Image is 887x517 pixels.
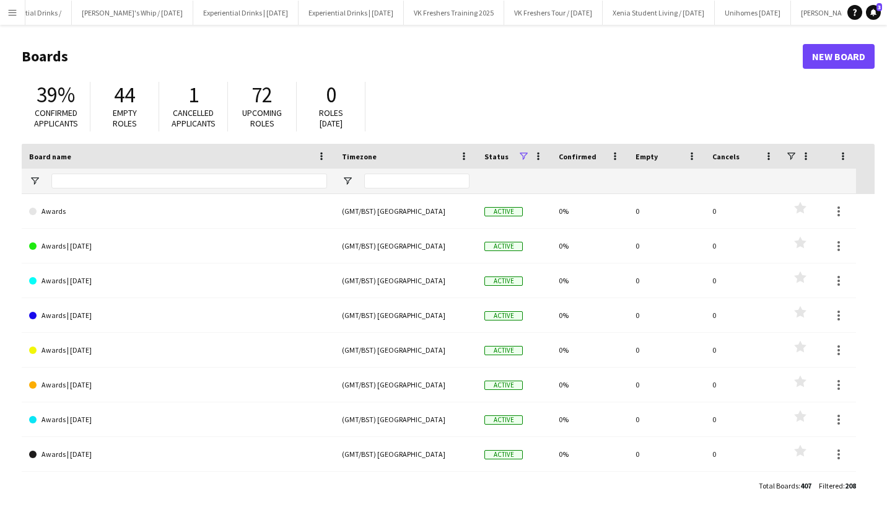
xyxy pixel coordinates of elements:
[22,47,803,66] h1: Boards
[628,437,705,471] div: 0
[551,368,628,402] div: 0%
[636,152,658,161] span: Empty
[29,229,327,263] a: Awards | [DATE]
[188,81,199,108] span: 1
[484,415,523,425] span: Active
[29,175,40,187] button: Open Filter Menu
[628,298,705,332] div: 0
[705,229,782,263] div: 0
[628,229,705,263] div: 0
[29,368,327,402] a: Awards | [DATE]
[715,1,791,25] button: Unihomes [DATE]
[705,402,782,436] div: 0
[29,194,327,229] a: Awards
[29,263,327,298] a: Awards | [DATE]
[845,481,856,490] span: 208
[705,368,782,402] div: 0
[819,474,856,498] div: :
[484,346,523,355] span: Active
[34,107,78,129] span: Confirmed applicants
[484,381,523,390] span: Active
[334,194,477,228] div: (GMT/BST) [GEOGRAPHIC_DATA]
[705,263,782,298] div: 0
[705,437,782,471] div: 0
[705,333,782,367] div: 0
[29,402,327,437] a: Awards | [DATE]
[342,175,353,187] button: Open Filter Menu
[484,311,523,320] span: Active
[334,229,477,263] div: (GMT/BST) [GEOGRAPHIC_DATA]
[484,242,523,251] span: Active
[876,3,882,11] span: 3
[803,44,875,69] a: New Board
[759,481,798,490] span: Total Boards
[628,333,705,367] div: 0
[29,152,71,161] span: Board name
[29,298,327,333] a: Awards | [DATE]
[551,298,628,332] div: 0%
[29,437,327,472] a: Awards | [DATE]
[819,481,843,490] span: Filtered
[334,402,477,436] div: (GMT/BST) [GEOGRAPHIC_DATA]
[705,472,782,506] div: 0
[551,402,628,436] div: 0%
[551,437,628,471] div: 0%
[342,152,377,161] span: Timezone
[29,472,327,506] a: Awards | [DATE]
[484,207,523,216] span: Active
[299,1,404,25] button: Experiential Drinks | [DATE]
[628,263,705,298] div: 0
[172,107,216,129] span: Cancelled applicants
[251,81,273,108] span: 72
[334,437,477,471] div: (GMT/BST) [GEOGRAPHIC_DATA]
[551,333,628,367] div: 0%
[114,81,135,108] span: 44
[334,472,477,506] div: (GMT/BST) [GEOGRAPHIC_DATA]
[334,333,477,367] div: (GMT/BST) [GEOGRAPHIC_DATA]
[705,194,782,228] div: 0
[326,81,336,108] span: 0
[193,1,299,25] button: Experiential Drinks | [DATE]
[484,276,523,286] span: Active
[334,298,477,332] div: (GMT/BST) [GEOGRAPHIC_DATA]
[484,152,509,161] span: Status
[603,1,715,25] button: Xenia Student Living / [DATE]
[866,5,881,20] a: 3
[37,81,75,108] span: 39%
[628,472,705,506] div: 0
[712,152,740,161] span: Cancels
[551,194,628,228] div: 0%
[504,1,603,25] button: VK Freshers Tour / [DATE]
[559,152,596,161] span: Confirmed
[800,481,811,490] span: 407
[72,1,193,25] button: [PERSON_NAME]'s Whip / [DATE]
[334,263,477,298] div: (GMT/BST) [GEOGRAPHIC_DATA]
[628,402,705,436] div: 0
[628,194,705,228] div: 0
[242,107,282,129] span: Upcoming roles
[551,472,628,506] div: 0%
[51,174,327,188] input: Board name Filter Input
[628,368,705,402] div: 0
[319,107,343,129] span: Roles [DATE]
[759,474,811,498] div: :
[404,1,504,25] button: VK Freshers Training 2025
[113,107,137,129] span: Empty roles
[29,333,327,368] a: Awards | [DATE]
[364,174,470,188] input: Timezone Filter Input
[705,298,782,332] div: 0
[484,450,523,459] span: Active
[334,368,477,402] div: (GMT/BST) [GEOGRAPHIC_DATA]
[551,263,628,298] div: 0%
[551,229,628,263] div: 0%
